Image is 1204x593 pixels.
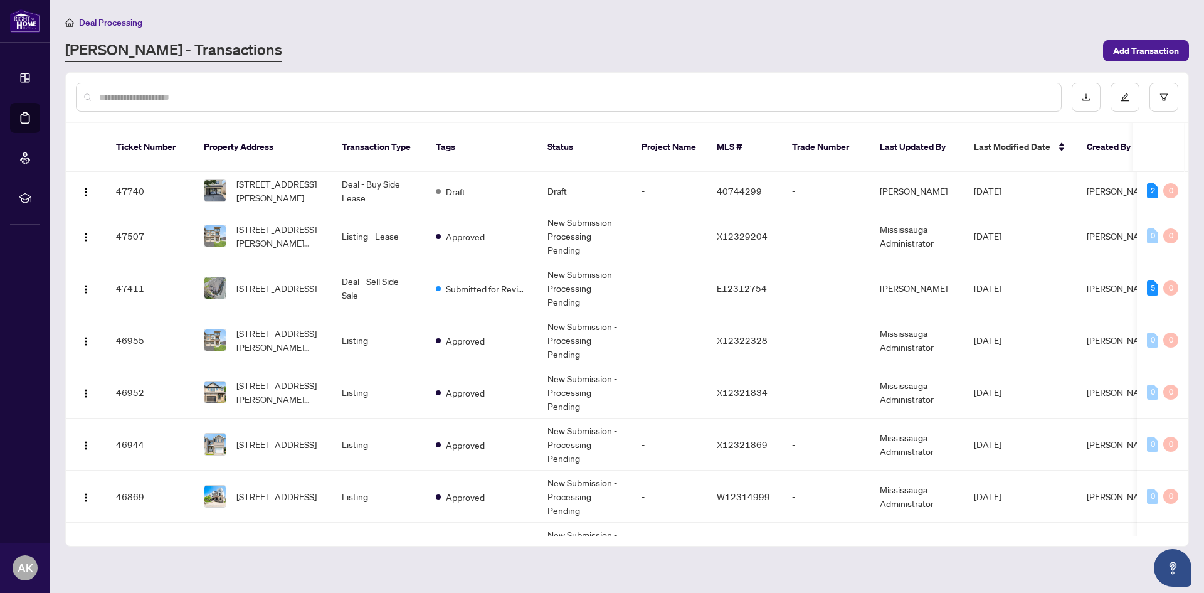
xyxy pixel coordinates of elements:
span: X12321869 [717,439,768,450]
td: Mississauga Administrator [870,314,964,366]
td: Mississauga Administrator [870,210,964,262]
span: home [65,18,74,27]
div: 0 [1147,385,1158,400]
span: [DATE] [974,387,1001,398]
td: Mississauga Administrator [870,419,964,471]
span: Last Modified Date [974,140,1050,154]
span: [PERSON_NAME] [1087,230,1154,242]
th: Project Name [631,123,707,172]
a: [PERSON_NAME] - Transactions [65,40,282,62]
span: [STREET_ADDRESS][PERSON_NAME] [236,177,322,205]
img: thumbnail-img [204,382,226,403]
td: 47411 [106,262,194,314]
th: Ticket Number [106,123,194,172]
span: [PERSON_NAME] [1087,282,1154,294]
td: - [782,172,870,210]
span: [DATE] [974,185,1001,196]
button: Add Transaction [1103,40,1189,61]
button: edit [1111,83,1139,112]
div: 0 [1147,437,1158,452]
td: New Submission - Processing Pending [537,366,631,419]
div: 5 [1147,280,1158,296]
span: Draft [446,184,465,198]
span: [DATE] [974,439,1001,450]
td: 46869 [106,471,194,523]
span: [PERSON_NAME] [1087,439,1154,450]
div: 0 [1163,385,1178,400]
td: [PERSON_NAME] [870,262,964,314]
td: Mississauga Administrator [870,471,964,523]
div: 0 [1163,183,1178,198]
button: Logo [76,226,96,246]
th: Property Address [194,123,332,172]
span: Submitted for Review [446,282,527,296]
td: Listing [332,471,426,523]
td: Listing [332,366,426,419]
td: - [631,314,707,366]
img: thumbnail-img [204,434,226,455]
td: New Submission - Processing Pending [537,471,631,523]
img: logo [10,9,40,33]
th: Transaction Type [332,123,426,172]
td: 47507 [106,210,194,262]
button: download [1072,83,1101,112]
span: Approved [446,386,485,400]
button: Logo [76,434,96,454]
img: thumbnail-img [204,329,226,351]
button: Logo [76,486,96,506]
span: [STREET_ADDRESS][PERSON_NAME][PERSON_NAME] [236,222,322,250]
th: Status [537,123,631,172]
div: 0 [1163,228,1178,243]
span: [DATE] [974,282,1001,294]
td: Mississauga Administrator [870,366,964,419]
span: E12312754 [717,282,767,294]
td: Listing - Lease [332,523,426,575]
span: 40744299 [717,185,762,196]
span: edit [1121,93,1129,102]
span: [PERSON_NAME] [1087,491,1154,502]
span: [DATE] [974,230,1001,242]
span: [STREET_ADDRESS][PERSON_NAME][PERSON_NAME] [236,326,322,354]
td: 46944 [106,419,194,471]
span: [STREET_ADDRESS][PERSON_NAME][PERSON_NAME] [236,378,322,406]
img: Logo [81,232,91,242]
td: New Submission - Processing Pending [537,314,631,366]
button: Logo [76,181,96,201]
span: Add Transaction [1113,41,1179,61]
span: Approved [446,438,485,452]
td: - [631,523,707,575]
td: - [782,314,870,366]
th: Tags [426,123,537,172]
button: filter [1149,83,1178,112]
td: - [631,210,707,262]
button: Logo [76,382,96,402]
img: Logo [81,284,91,294]
td: - [631,471,707,523]
div: 0 [1163,280,1178,296]
td: - [631,366,707,419]
th: MLS # [707,123,782,172]
span: [PERSON_NAME] [1087,334,1154,346]
span: Approved [446,230,485,243]
td: Deal - Sell Side Sale [332,262,426,314]
td: - [631,419,707,471]
td: Listing - Lease [332,210,426,262]
span: [DATE] [974,491,1001,502]
div: 0 [1147,333,1158,348]
td: New Submission - Processing Pending [537,262,631,314]
th: Trade Number [782,123,870,172]
td: - [782,210,870,262]
div: 0 [1163,333,1178,348]
img: thumbnail-img [204,486,226,507]
td: 46952 [106,366,194,419]
span: [STREET_ADDRESS] [236,437,317,451]
img: Logo [81,336,91,346]
span: [STREET_ADDRESS] [236,489,317,503]
span: [PERSON_NAME] [1087,387,1154,398]
img: thumbnail-img [204,277,226,299]
span: W12314999 [717,491,770,502]
div: 0 [1147,489,1158,504]
span: Deal Processing [79,17,142,28]
div: 0 [1163,489,1178,504]
td: Listing [332,314,426,366]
